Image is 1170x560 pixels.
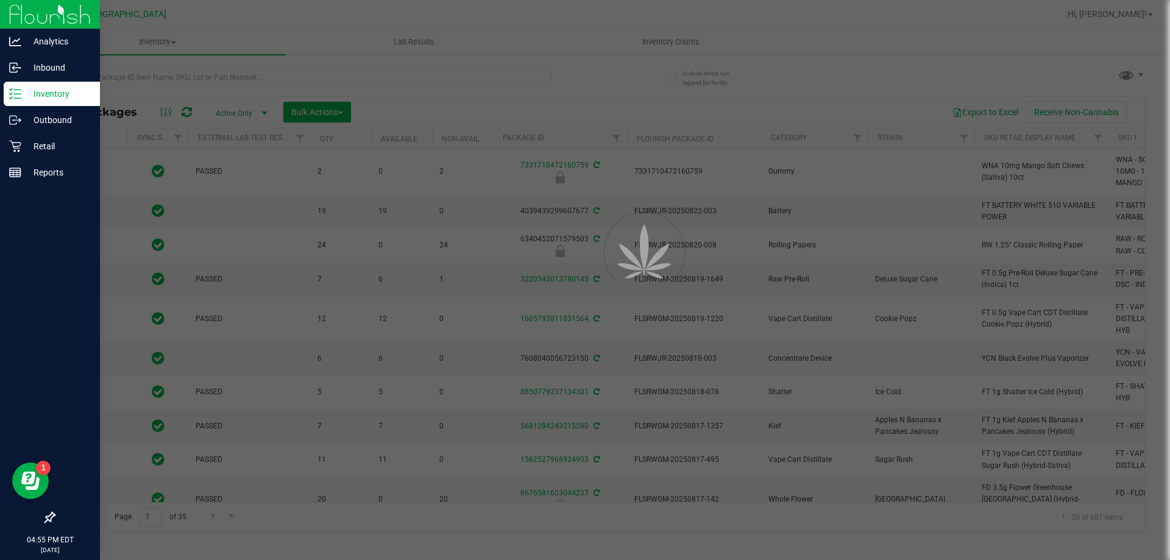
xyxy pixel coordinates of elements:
inline-svg: Outbound [9,114,21,126]
p: Outbound [21,113,94,127]
p: Analytics [21,34,94,49]
p: Inbound [21,60,94,75]
p: Retail [21,139,94,154]
p: 04:55 PM EDT [5,534,94,545]
inline-svg: Reports [9,166,21,179]
inline-svg: Analytics [9,35,21,48]
p: [DATE] [5,545,94,555]
iframe: Resource center [12,463,49,499]
inline-svg: Inventory [9,88,21,100]
inline-svg: Inbound [9,62,21,74]
p: Inventory [21,87,94,101]
inline-svg: Retail [9,140,21,152]
iframe: Resource center unread badge [36,461,51,475]
p: Reports [21,165,94,180]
